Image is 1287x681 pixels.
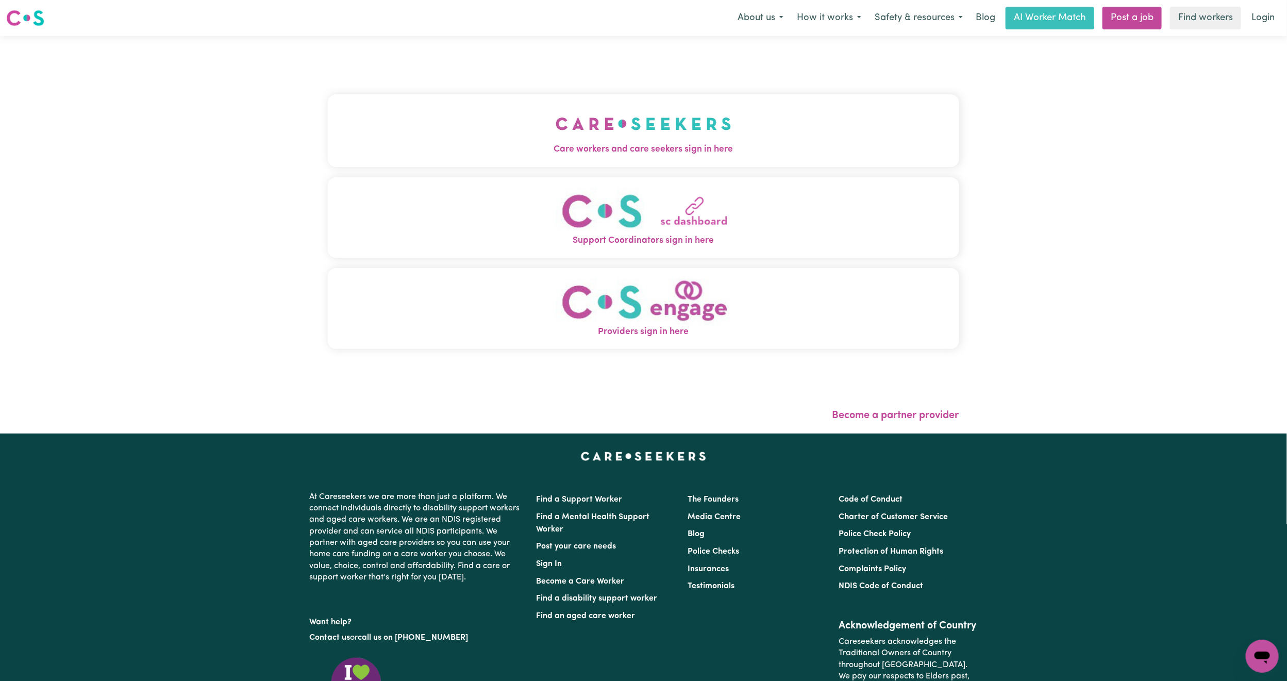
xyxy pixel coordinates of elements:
a: The Founders [688,495,739,504]
a: Charter of Customer Service [839,513,948,521]
p: Want help? [310,612,524,628]
button: Support Coordinators sign in here [328,177,959,258]
a: Find a disability support worker [537,594,658,603]
button: Care workers and care seekers sign in here [328,94,959,167]
button: Safety & resources [868,7,970,29]
a: Protection of Human Rights [839,547,943,556]
a: Careseekers home page [581,452,706,460]
a: Code of Conduct [839,495,902,504]
a: Become a Care Worker [537,577,625,586]
a: Police Checks [688,547,739,556]
button: About us [731,7,790,29]
a: Post your care needs [537,542,616,551]
a: Post a job [1102,7,1162,29]
button: How it works [790,7,868,29]
a: call us on [PHONE_NUMBER] [358,634,469,642]
span: Care workers and care seekers sign in here [328,143,959,156]
p: At Careseekers we are more than just a platform. We connect individuals directly to disability su... [310,487,524,588]
a: Contact us [310,634,350,642]
a: Become a partner provider [832,410,959,421]
a: Find workers [1170,7,1241,29]
a: Insurances [688,565,729,573]
a: AI Worker Match [1006,7,1094,29]
h2: Acknowledgement of Country [839,620,977,632]
a: Blog [688,530,705,538]
a: Complaints Policy [839,565,906,573]
a: Login [1245,7,1281,29]
p: or [310,628,524,647]
iframe: Button to launch messaging window, conversation in progress [1246,640,1279,673]
span: Providers sign in here [328,325,959,339]
a: Blog [970,7,1001,29]
a: Find a Support Worker [537,495,623,504]
a: Careseekers logo [6,6,44,30]
a: Testimonials [688,582,734,590]
a: Police Check Policy [839,530,911,538]
span: Support Coordinators sign in here [328,234,959,247]
img: Careseekers logo [6,9,44,27]
a: NDIS Code of Conduct [839,582,923,590]
a: Sign In [537,560,562,568]
a: Find a Mental Health Support Worker [537,513,650,534]
a: Find an aged care worker [537,612,636,620]
a: Media Centre [688,513,741,521]
button: Providers sign in here [328,268,959,349]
